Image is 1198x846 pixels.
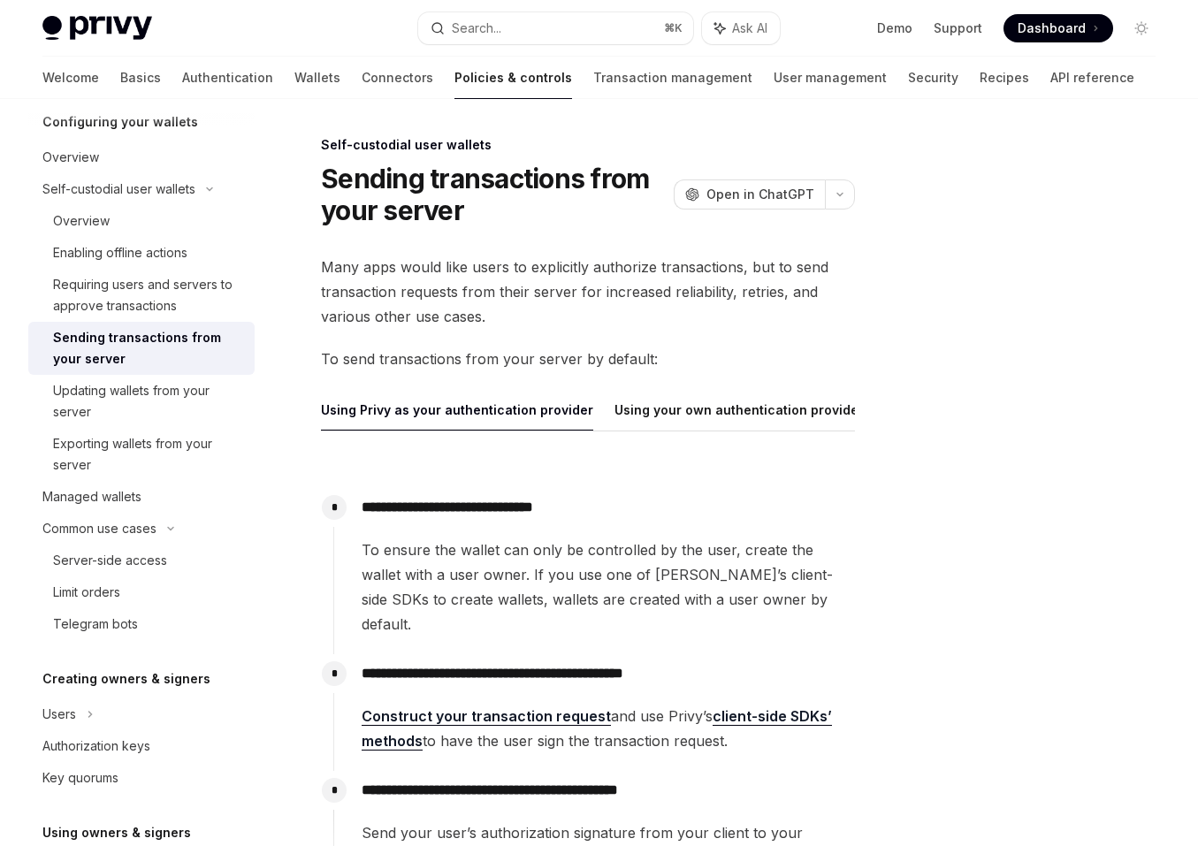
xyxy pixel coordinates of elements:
a: Exporting wallets from your server [28,428,255,481]
h5: Creating owners & signers [42,668,210,690]
a: Overview [28,141,255,173]
a: Authentication [182,57,273,99]
span: To ensure the wallet can only be controlled by the user, create the wallet with a user owner. If ... [362,537,854,636]
div: Self-custodial user wallets [321,136,855,154]
div: Sending transactions from your server [53,327,244,370]
a: Demo [877,19,912,37]
div: Self-custodial user wallets [42,179,195,200]
span: Ask AI [732,19,767,37]
a: Overview [28,205,255,237]
a: Transaction management [593,57,752,99]
img: light logo [42,16,152,41]
div: Exporting wallets from your server [53,433,244,476]
div: Limit orders [53,582,120,603]
a: Construct your transaction request [362,707,611,726]
button: Open in ChatGPT [674,179,825,210]
a: Security [908,57,958,99]
div: Authorization keys [42,735,150,757]
div: Managed wallets [42,486,141,507]
div: Telegram bots [53,614,138,635]
a: API reference [1050,57,1134,99]
h5: Using owners & signers [42,822,191,843]
a: Recipes [980,57,1029,99]
div: Updating wallets from your server [53,380,244,423]
a: Server-side access [28,545,255,576]
a: Basics [120,57,161,99]
div: Overview [42,147,99,168]
a: Welcome [42,57,99,99]
span: Many apps would like users to explicitly authorize transactions, but to send transaction requests... [321,255,855,329]
a: Telegram bots [28,608,255,640]
span: Open in ChatGPT [706,186,814,203]
span: ⌘ K [664,21,683,35]
div: Key quorums [42,767,118,789]
a: Policies & controls [454,57,572,99]
button: Ask AI [702,12,780,44]
a: User management [774,57,887,99]
button: Toggle dark mode [1127,14,1156,42]
a: Support [934,19,982,37]
a: Key quorums [28,762,255,794]
span: and use Privy’s to have the user sign the transaction request. [362,704,854,753]
h1: Sending transactions from your server [321,163,667,226]
a: Managed wallets [28,481,255,513]
a: Limit orders [28,576,255,608]
button: Search...⌘K [418,12,693,44]
div: Common use cases [42,518,156,539]
div: Enabling offline actions [53,242,187,263]
div: Requiring users and servers to approve transactions [53,274,244,316]
div: Server-side access [53,550,167,571]
div: Search... [452,18,501,39]
a: Sending transactions from your server [28,322,255,375]
a: Updating wallets from your server [28,375,255,428]
button: Using your own authentication provider [614,389,864,431]
a: Enabling offline actions [28,237,255,269]
a: Authorization keys [28,730,255,762]
a: Requiring users and servers to approve transactions [28,269,255,322]
button: Using Privy as your authentication provider [321,389,593,431]
div: Overview [53,210,110,232]
div: Users [42,704,76,725]
a: Wallets [294,57,340,99]
a: Connectors [362,57,433,99]
span: To send transactions from your server by default: [321,347,855,371]
span: Dashboard [1018,19,1086,37]
a: Dashboard [1003,14,1113,42]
